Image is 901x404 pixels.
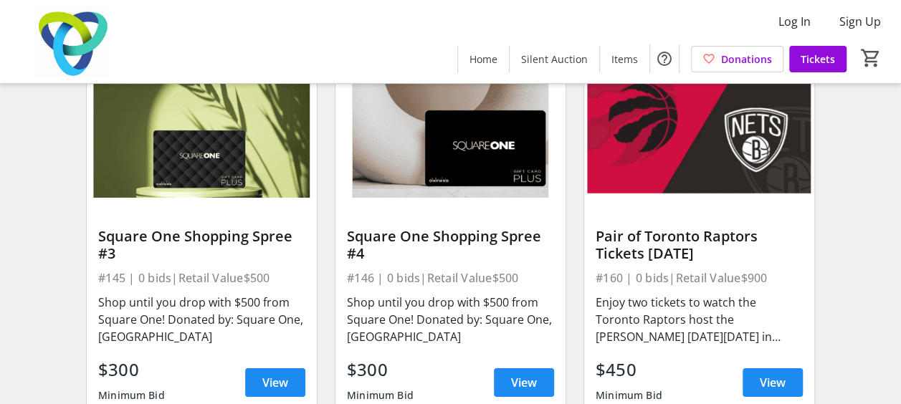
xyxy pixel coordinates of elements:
[789,46,847,72] a: Tickets
[98,228,305,262] div: Square One Shopping Spree #3
[347,294,554,345] div: Shop until you drop with $500 from Square One! Donated by: Square One, [GEOGRAPHIC_DATA]
[347,268,554,288] div: #146 | 0 bids | Retail Value $500
[596,357,662,383] div: $450
[510,46,599,72] a: Silent Auction
[828,10,892,33] button: Sign Up
[801,52,835,67] span: Tickets
[650,44,679,73] button: Help
[691,46,783,72] a: Donations
[511,374,537,391] span: View
[98,294,305,345] div: Shop until you drop with $500 from Square One! Donated by: Square One, [GEOGRAPHIC_DATA]
[596,294,803,345] div: Enjoy two tickets to watch the Toronto Raptors host the [PERSON_NAME] [DATE][DATE] in section 108...
[9,6,136,77] img: Trillium Health Partners Foundation's Logo
[596,228,803,262] div: Pair of Toronto Raptors Tickets [DATE]
[839,13,881,30] span: Sign Up
[596,268,803,288] div: #160 | 0 bids | Retail Value $900
[347,357,414,383] div: $300
[494,368,554,397] a: View
[858,45,884,71] button: Cart
[469,52,497,67] span: Home
[87,68,317,198] img: Square One Shopping Spree #3
[347,228,554,262] div: Square One Shopping Spree #4
[600,46,649,72] a: Items
[98,357,165,383] div: $300
[767,10,822,33] button: Log In
[245,368,305,397] a: View
[335,68,566,198] img: Square One Shopping Spree #4
[721,52,772,67] span: Donations
[262,374,288,391] span: View
[611,52,638,67] span: Items
[760,374,786,391] span: View
[743,368,803,397] a: View
[584,68,814,198] img: Pair of Toronto Raptors Tickets Sunday, November 23, 2025
[778,13,811,30] span: Log In
[521,52,588,67] span: Silent Auction
[458,46,509,72] a: Home
[98,268,305,288] div: #145 | 0 bids | Retail Value $500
